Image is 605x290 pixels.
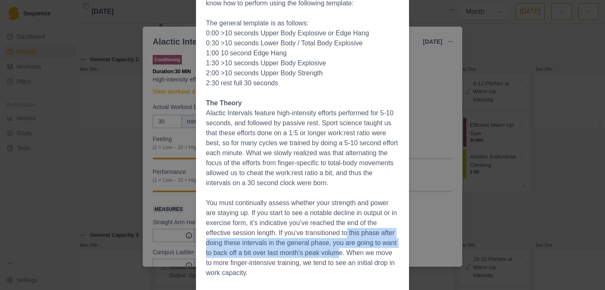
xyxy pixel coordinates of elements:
[206,99,242,107] strong: The Theory
[206,78,399,88] p: 2:30 rest full 30 seconds
[206,58,399,68] p: 1:30 >10 seconds Upper Body Explosive
[206,68,399,78] p: 2:00 >10 seconds Upper Body Strength
[206,18,399,28] p: The general template is as follows:
[206,108,399,188] p: Alactic Intervals feature high-intensity efforts performed for 5-10 seconds, and followed by pass...
[206,198,399,278] p: You must continually assess whether your strength and power are staying up. If you start to see a...
[206,38,399,48] p: 0:30 >10 seconds Lower Body / Total Body Explosive
[206,48,399,58] p: 1:00 10 second Edge Hang
[206,28,399,38] p: 0:00 >10 seconds Upper Body Explosive or Edge Hang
